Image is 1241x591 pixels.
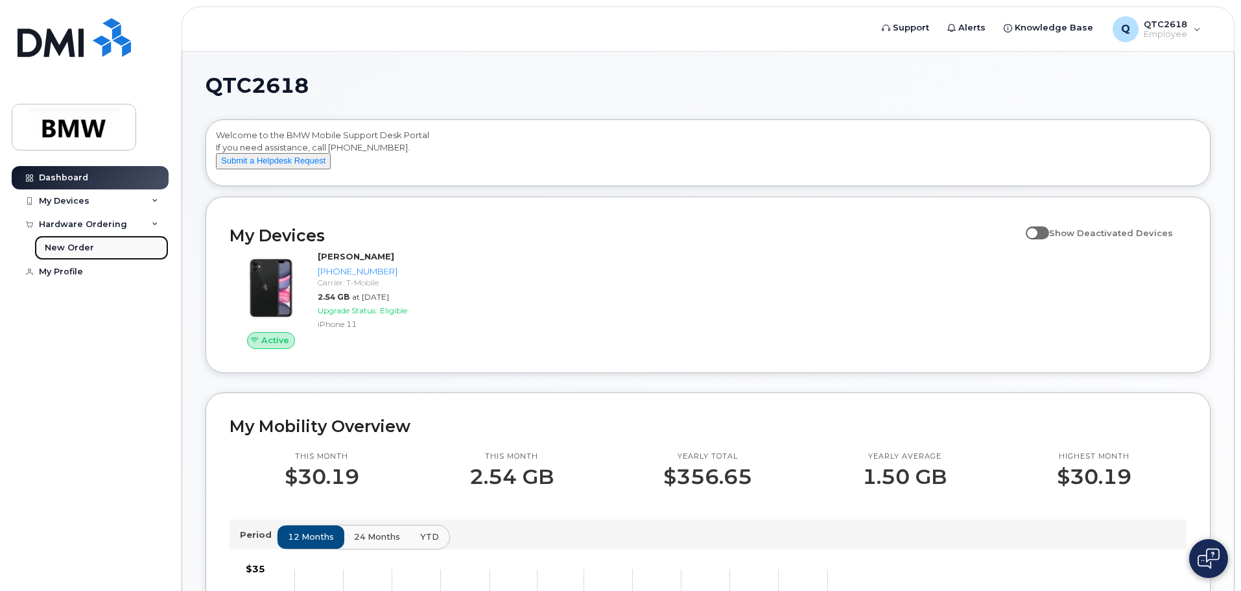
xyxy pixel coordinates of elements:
p: This month [285,452,359,462]
p: $30.19 [1057,465,1131,488]
div: Welcome to the BMW Mobile Support Desk Portal If you need assistance, call [PHONE_NUMBER]. [216,129,1200,181]
p: 1.50 GB [862,465,947,488]
p: 2.54 GB [469,465,554,488]
div: iPhone 11 [318,319,452,330]
span: Show Deactivated Devices [1049,228,1173,238]
img: iPhone_11.jpg [240,257,302,319]
span: Upgrade Status: [318,306,377,315]
h2: My Devices [230,226,1019,245]
p: $356.65 [663,465,752,488]
button: Submit a Helpdesk Request [216,153,331,169]
a: Active[PERSON_NAME][PHONE_NUMBER]Carrier: T-Mobile2.54 GBat [DATE]Upgrade Status:EligibleiPhone 11 [230,250,457,349]
span: YTD [420,531,439,543]
p: $30.19 [285,465,359,488]
a: Submit a Helpdesk Request [216,155,331,165]
div: Carrier: T-Mobile [318,277,452,288]
span: 24 months [354,531,400,543]
span: QTC2618 [206,76,309,95]
span: Active [261,334,289,346]
strong: [PERSON_NAME] [318,251,394,261]
span: at [DATE] [352,292,389,302]
p: Yearly average [862,452,947,462]
h2: My Mobility Overview [230,416,1187,436]
img: Open chat [1198,548,1220,569]
div: [PHONE_NUMBER] [318,265,452,278]
span: Eligible [380,306,407,315]
p: Yearly total [663,452,752,462]
p: Period [240,529,277,541]
span: 2.54 GB [318,292,349,302]
tspan: $35 [246,563,265,575]
p: This month [469,452,554,462]
input: Show Deactivated Devices [1026,221,1036,231]
p: Highest month [1057,452,1131,462]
